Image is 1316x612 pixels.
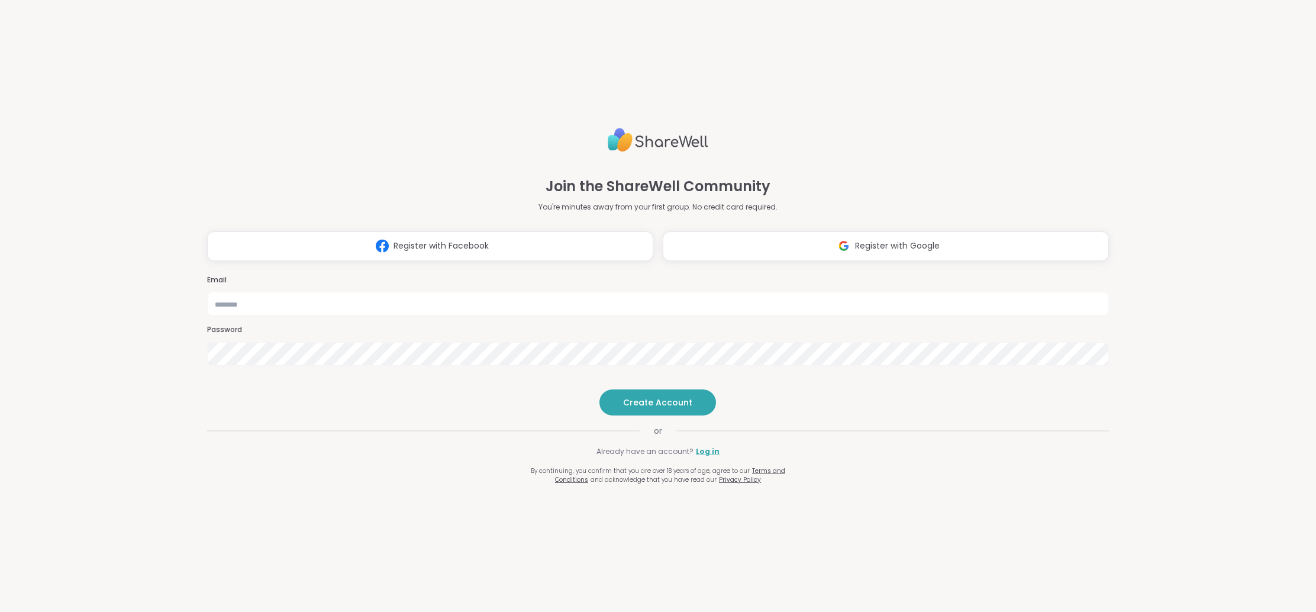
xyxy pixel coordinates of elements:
button: Register with Google [663,231,1109,261]
h1: Join the ShareWell Community [546,176,770,197]
span: Register with Facebook [393,240,489,252]
h3: Password [207,325,1109,335]
span: and acknowledge that you have read our [591,475,717,484]
span: or [640,425,676,437]
button: Register with Facebook [207,231,653,261]
a: Terms and Conditions [555,466,785,484]
span: Create Account [623,397,692,408]
img: ShareWell Logomark [833,235,855,257]
p: You're minutes away from your first group. No credit card required. [538,202,778,212]
span: Register with Google [855,240,940,252]
a: Privacy Policy [719,475,761,484]
h3: Email [207,275,1109,285]
img: ShareWell Logomark [371,235,393,257]
img: ShareWell Logo [608,123,708,157]
a: Log in [696,446,720,457]
span: Already have an account? [596,446,694,457]
button: Create Account [599,389,716,415]
span: By continuing, you confirm that you are over 18 years of age, agree to our [531,466,750,475]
